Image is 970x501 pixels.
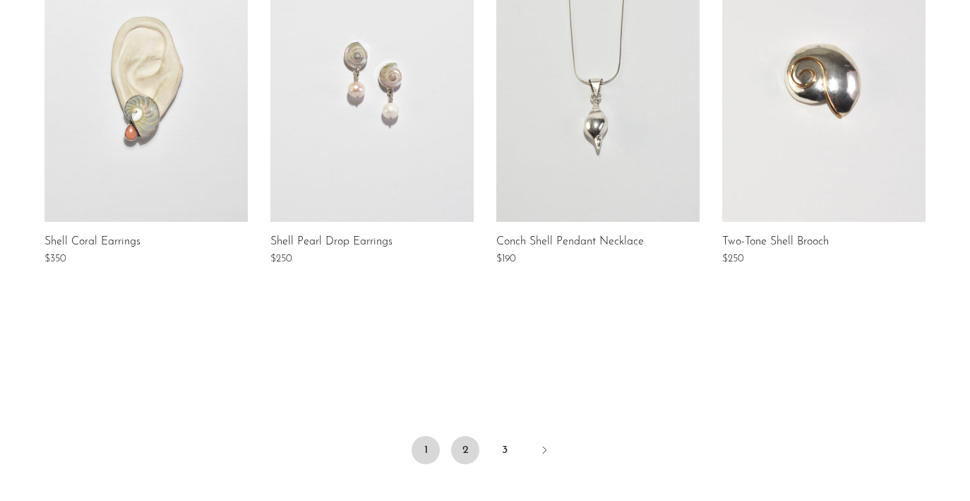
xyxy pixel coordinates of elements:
a: Conch Shell Pendant Necklace [496,236,644,249]
a: Two-Tone Shell Brooch [722,236,829,249]
a: Shell Coral Earrings [44,236,140,249]
a: 3 [491,436,519,464]
span: $250 [270,254,292,264]
span: $250 [722,254,744,264]
a: Shell Pearl Drop Earrings [270,236,393,249]
a: 2 [451,436,479,464]
span: 1 [412,436,440,464]
a: Next [530,436,558,467]
span: $350 [44,254,66,264]
span: $190 [496,254,516,264]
